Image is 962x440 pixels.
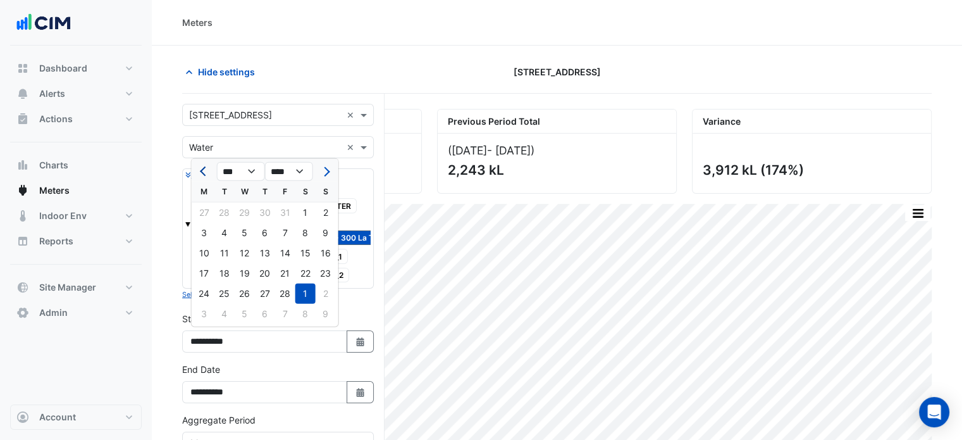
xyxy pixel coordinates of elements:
[16,159,29,172] app-icon: Charts
[255,284,275,304] div: 27
[295,223,316,243] div: Saturday, February 8, 2025
[919,397,949,427] div: Open Intercom Messenger
[316,243,336,263] div: 16
[16,235,29,248] app-icon: Reports
[235,243,255,263] div: Wednesday, February 12, 2025
[316,223,336,243] div: 9
[39,281,96,294] span: Site Manager
[39,159,68,172] span: Charts
[16,87,29,100] app-icon: Alerts
[235,304,255,324] div: Wednesday, March 5, 2025
[39,411,76,424] span: Account
[255,223,275,243] div: Thursday, February 6, 2025
[214,203,235,223] div: Tuesday, January 28, 2025
[194,304,214,324] div: 3
[514,65,601,79] span: [STREET_ADDRESS]
[295,304,316,324] div: 8
[39,113,73,125] span: Actions
[194,223,214,243] div: Monday, February 3, 2025
[295,263,316,284] div: Saturday, February 22, 2025
[275,263,295,284] div: 21
[194,284,214,304] div: 24
[194,182,214,202] div: M
[194,203,214,223] div: Monday, January 27, 2025
[255,223,275,243] div: 6
[295,284,316,304] div: 1
[316,304,336,324] div: 9
[255,182,275,202] div: T
[255,243,275,263] div: Thursday, February 13, 2025
[295,182,316,202] div: S
[255,263,275,284] div: Thursday, February 20, 2025
[235,263,255,284] div: 19
[275,263,295,284] div: Friday, February 21, 2025
[16,113,29,125] app-icon: Actions
[275,223,295,243] div: Friday, February 7, 2025
[16,62,29,75] app-icon: Dashboard
[182,413,256,427] label: Aggregate Period
[295,304,316,324] div: Saturday, March 8, 2025
[448,162,663,178] div: 2,243 kL
[235,284,255,304] div: 26
[693,110,931,134] div: Variance
[255,304,275,324] div: Thursday, March 6, 2025
[275,284,295,304] div: 28
[235,203,255,223] div: 29
[182,16,213,29] div: Meters
[487,144,531,157] span: - [DATE]
[10,275,142,300] button: Site Manager
[295,243,316,263] div: Saturday, February 15, 2025
[275,243,295,263] div: 14
[295,203,316,223] div: Saturday, February 1, 2025
[295,243,316,263] div: 15
[182,289,240,300] button: Select Reportable
[235,203,255,223] div: Wednesday, January 29, 2025
[295,203,316,223] div: 1
[275,304,295,324] div: 7
[197,161,212,182] button: Previous month
[275,304,295,324] div: Friday, March 7, 2025
[438,110,676,134] div: Previous Period Total
[295,263,316,284] div: 22
[214,284,235,304] div: 25
[39,184,70,197] span: Meters
[316,263,336,284] div: Sunday, February 23, 2025
[15,10,72,35] img: Company Logo
[39,210,87,222] span: Indoor Env
[235,243,255,263] div: 12
[214,304,235,324] div: 4
[10,81,142,106] button: Alerts
[182,363,220,376] label: End Date
[703,162,918,178] div: 3,912 kL (174%)
[10,153,142,178] button: Charts
[39,87,65,100] span: Alerts
[295,284,316,304] div: Saturday, March 1, 2025
[10,56,142,81] button: Dashboard
[39,62,87,75] span: Dashboard
[39,306,68,319] span: Admin
[194,263,214,284] div: 17
[10,203,142,229] button: Indoor Env
[10,300,142,325] button: Admin
[355,387,366,398] fa-icon: Select Date
[214,263,235,284] div: Tuesday, February 18, 2025
[255,243,275,263] div: 13
[16,306,29,319] app-icon: Admin
[16,184,29,197] app-icon: Meters
[316,223,336,243] div: Sunday, February 9, 2025
[10,178,142,203] button: Meters
[214,243,235,263] div: 11
[194,223,214,243] div: 3
[316,304,336,324] div: Sunday, March 9, 2025
[355,336,366,347] fa-icon: Select Date
[10,106,142,132] button: Actions
[905,205,930,221] button: More Options
[194,263,214,284] div: Monday, February 17, 2025
[10,405,142,430] button: Account
[214,304,235,324] div: Tuesday, March 4, 2025
[448,144,666,157] div: ([DATE] )
[185,169,225,180] button: Expand All
[318,161,333,182] button: Next month
[214,223,235,243] div: Tuesday, February 4, 2025
[316,203,336,223] div: Sunday, February 2, 2025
